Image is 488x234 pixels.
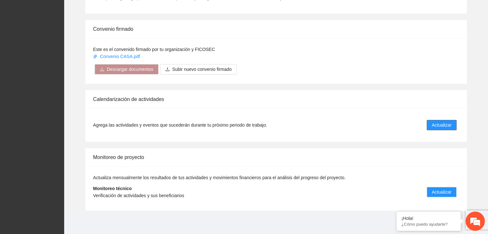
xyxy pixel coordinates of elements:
span: upload [165,67,170,72]
div: Convenio firmado [93,20,459,38]
span: Actualiza mensualmente los resultados de tus actividades y movimientos financieros para el anális... [93,175,346,180]
span: Descargar documentos [107,66,153,73]
span: Estamos en línea. [37,79,89,144]
button: uploadSubir nuevo convenio firmado [160,64,237,74]
p: ¿Cómo puedo ayudarte? [401,222,456,227]
a: Convenio CASA.pdf [93,54,141,59]
span: Actualizar [432,188,451,196]
strong: Monitoreo técnico [93,186,132,191]
textarea: Escriba su mensaje y pulse “Intro” [3,162,122,184]
div: Calendarización de actividades [93,90,459,108]
span: Actualizar [432,121,451,129]
span: uploadSubir nuevo convenio firmado [160,67,237,72]
button: Actualizar [427,120,457,130]
div: Minimizar ventana de chat en vivo [105,3,121,19]
span: Subir nuevo convenio firmado [172,66,232,73]
span: download [100,67,104,72]
span: Verificación de actividades y sus beneficiarios [93,193,184,198]
div: Chatee con nosotros ahora [33,33,108,41]
span: Agrega las actividades y eventos que sucederán durante tu próximo periodo de trabajo. [93,121,267,129]
button: Actualizar [427,187,457,197]
div: ¡Hola! [401,216,456,221]
button: downloadDescargar documentos [95,64,158,74]
div: Monitoreo de proyecto [93,148,459,166]
span: paper-clip [93,54,98,59]
span: Este es el convenido firmado por tu organización y FICOSEC [93,47,215,52]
